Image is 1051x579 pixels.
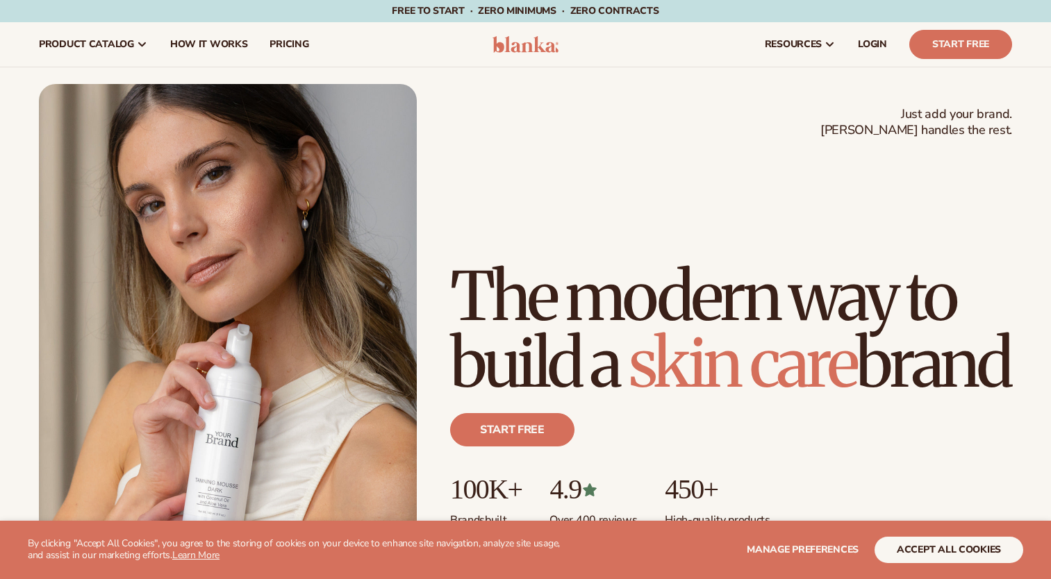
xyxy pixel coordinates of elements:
p: Brands built [450,505,522,528]
a: Start free [450,413,574,446]
span: Manage preferences [747,543,859,556]
img: logo [493,36,558,53]
button: accept all cookies [875,537,1023,563]
span: How It Works [170,39,248,50]
span: skin care [629,321,856,405]
span: Just add your brand. [PERSON_NAME] handles the rest. [820,106,1012,139]
p: High-quality products [665,505,770,528]
a: Start Free [909,30,1012,59]
h1: The modern way to build a brand [450,263,1012,396]
p: By clicking "Accept All Cookies", you agree to the storing of cookies on your device to enhance s... [28,538,570,562]
img: Female holding tanning mousse. [39,84,417,560]
a: Learn More [172,548,220,562]
p: 100K+ [450,474,522,505]
span: Free to start · ZERO minimums · ZERO contracts [392,4,659,17]
p: 4.9 [549,474,637,505]
a: How It Works [159,22,259,67]
span: product catalog [39,39,134,50]
a: product catalog [28,22,159,67]
a: LOGIN [847,22,898,67]
span: pricing [270,39,308,50]
span: resources [765,39,822,50]
p: Over 400 reviews [549,505,637,528]
a: pricing [258,22,320,67]
p: 450+ [665,474,770,505]
button: Manage preferences [747,537,859,563]
a: resources [754,22,847,67]
span: LOGIN [858,39,887,50]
